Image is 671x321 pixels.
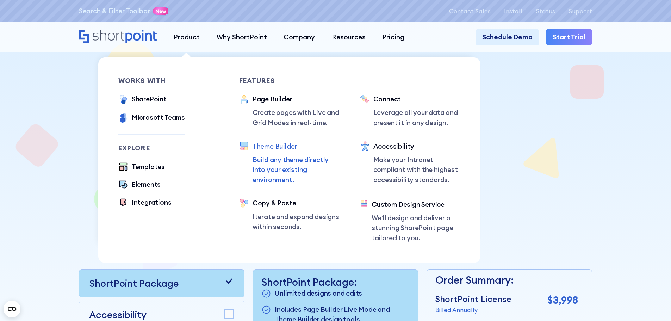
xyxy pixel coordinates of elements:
p: Build any theme directly into your existing environment. [253,155,340,185]
a: Elements [118,179,161,191]
a: Custom Design ServiceWe’ll design and deliver a stunning SharePoint page tailored to you. [360,199,461,243]
div: Copy & Paste [253,198,340,208]
p: Order Summary: [435,273,578,288]
a: ConnectLeverage all your data and present it in any design. [360,94,461,128]
a: Pricing [374,29,413,46]
div: Explore [118,145,185,152]
div: Resources [332,32,366,42]
p: ShortPoint Package [89,276,179,290]
div: Page Builder [253,94,340,104]
div: Theme Builder [253,141,340,152]
a: Status [536,8,555,14]
a: Page BuilderCreate pages with Live and Grid Modes in real-time. [239,94,340,128]
p: Billed Annually [435,305,511,314]
a: Integrations [118,197,172,209]
a: Install [504,8,522,14]
div: Pricing [382,32,404,42]
div: Company [284,32,315,42]
button: Open CMP widget [4,301,20,317]
a: Resources [323,29,374,46]
p: Unlimited designs and edits [275,288,362,300]
div: Templates [132,162,165,172]
div: Connect [373,94,461,104]
p: ShortPoint Package: [261,276,409,288]
p: Leverage all your data and present it in any design. [373,107,461,128]
p: We’ll design and deliver a stunning SharePoint page tailored to you. [372,213,460,243]
iframe: Chat Widget [636,287,671,321]
div: SharePoint [132,94,167,104]
div: Features [239,78,340,84]
a: Schedule Demo [476,29,539,46]
p: $3,998 [547,293,578,308]
div: Why ShortPoint [217,32,267,42]
a: Microsoft Teams [118,112,185,124]
p: Iterate and expand designs within seconds. [253,212,340,232]
div: Accessibility [373,141,461,152]
div: Elements [132,179,161,190]
div: Integrations [132,197,172,208]
a: Company [275,29,323,46]
a: Templates [118,162,165,173]
a: SharePoint [118,94,167,106]
a: AccessibilityMake your Intranet compliant with the highest accessibility standards. [360,141,461,186]
a: Start Trial [546,29,592,46]
a: Copy & PasteIterate and expand designs within seconds. [239,198,340,232]
p: ShortPoint License [435,293,511,305]
a: Product [165,29,208,46]
div: Microsoft Teams [132,112,185,123]
a: Why ShortPoint [208,29,275,46]
p: Create pages with Live and Grid Modes in real-time. [253,107,340,128]
p: Make your Intranet compliant with the highest accessibility standards. [373,155,461,185]
div: works with [118,78,185,84]
div: Widget de chat [636,287,671,321]
a: Contact Sales [449,8,491,14]
div: Product [174,32,200,42]
a: Support [569,8,592,14]
a: Search & Filter Toolbar [79,6,150,16]
a: Home [79,30,157,44]
div: Custom Design Service [372,199,460,210]
a: Theme BuilderBuild any theme directly into your existing environment. [239,141,340,185]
